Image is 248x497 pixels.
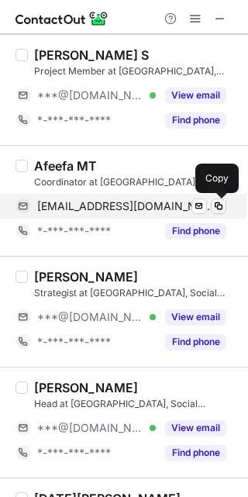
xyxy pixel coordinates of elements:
[165,334,226,350] button: Reveal Button
[37,199,215,213] span: [EMAIL_ADDRESS][DOMAIN_NAME]
[34,64,239,78] div: Project Member at [GEOGRAPHIC_DATA], Social Innovation Club, [GEOGRAPHIC_DATA]
[165,223,226,239] button: Reveal Button
[37,88,144,102] span: ***@[DOMAIN_NAME]
[34,47,149,63] div: [PERSON_NAME] S
[15,9,108,28] img: ContactOut v5.3.10
[165,445,226,461] button: Reveal Button
[34,397,239,411] div: Head at [GEOGRAPHIC_DATA], Social Innovation Club, [GEOGRAPHIC_DATA]
[34,269,138,285] div: [PERSON_NAME]
[34,286,239,300] div: Strategist at [GEOGRAPHIC_DATA], Social Innovation Club, [GEOGRAPHIC_DATA]
[165,309,226,325] button: Reveal Button
[165,112,226,128] button: Reveal Button
[37,310,144,324] span: ***@[DOMAIN_NAME]
[34,380,138,395] div: [PERSON_NAME]
[165,88,226,103] button: Reveal Button
[37,421,144,435] span: ***@[DOMAIN_NAME]
[34,175,239,189] div: Coordinator at [GEOGRAPHIC_DATA], Social Innovation Club, [GEOGRAPHIC_DATA]
[165,420,226,436] button: Reveal Button
[34,158,97,174] div: Afeefa MT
